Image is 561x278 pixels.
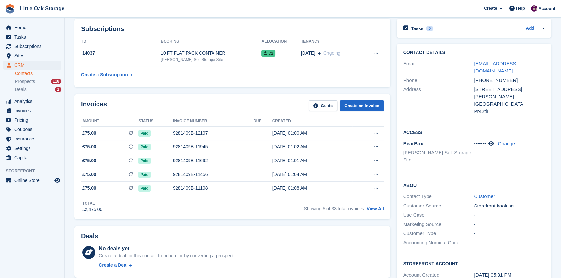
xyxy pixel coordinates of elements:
[173,143,253,150] div: 9281409B-11945
[526,25,534,32] a: Add
[14,61,53,70] span: CRM
[474,230,545,237] div: -
[403,129,545,135] h2: Access
[14,51,53,60] span: Sites
[14,97,53,106] span: Analytics
[14,106,53,115] span: Invoices
[81,50,161,57] div: 14037
[403,77,474,84] div: Phone
[82,185,96,192] span: £75.00
[403,260,545,267] h2: Storefront Account
[14,134,53,143] span: Insurance
[82,200,102,206] div: Total
[411,26,424,31] h2: Tasks
[15,86,27,93] span: Deals
[323,50,340,56] span: Ongoing
[99,252,235,259] div: Create a deal for this contact from here or by converting a prospect.
[272,157,352,164] div: [DATE] 01:01 AM
[498,141,515,146] a: Change
[3,134,61,143] a: menu
[309,100,337,111] a: Guide
[138,185,150,192] span: Paid
[301,37,362,47] th: Tenancy
[55,87,61,92] div: 1
[3,51,61,60] a: menu
[3,42,61,51] a: menu
[81,100,107,111] h2: Invoices
[272,171,352,178] div: [DATE] 01:04 AM
[3,116,61,125] a: menu
[173,171,253,178] div: 9281409B-11456
[474,221,545,228] div: -
[99,262,235,269] a: Create a Deal
[474,93,545,101] div: [PERSON_NAME]
[99,262,128,269] div: Create a Deal
[301,50,315,57] span: [DATE]
[261,37,301,47] th: Allocation
[3,32,61,41] a: menu
[82,157,96,164] span: £75.00
[474,211,545,219] div: -
[403,221,474,228] div: Marketing Source
[474,239,545,247] div: -
[367,206,384,211] a: View All
[173,130,253,137] div: 9281409B-12197
[272,143,352,150] div: [DATE] 01:02 AM
[15,78,35,84] span: Prospects
[403,149,474,164] li: [PERSON_NAME] Self Storage Site
[3,125,61,134] a: menu
[474,202,545,210] div: Storefront booking
[426,26,433,31] div: 0
[161,37,261,47] th: Booking
[81,69,132,81] a: Create a Subscription
[161,50,261,57] div: 10 FT FLAT PACK CONTAINER
[3,106,61,115] a: menu
[161,57,261,62] div: [PERSON_NAME] Self Storage Site
[173,116,253,127] th: Invoice number
[474,61,517,74] a: [EMAIL_ADDRESS][DOMAIN_NAME]
[82,171,96,178] span: £75.00
[138,144,150,150] span: Paid
[474,86,545,93] div: [STREET_ADDRESS]
[516,5,525,12] span: Help
[261,50,275,57] span: C2
[3,97,61,106] a: menu
[340,100,384,111] a: Create an Invoice
[17,3,67,14] a: Little Oak Storage
[51,79,61,84] div: 118
[138,130,150,137] span: Paid
[53,176,61,184] a: Preview store
[474,141,486,146] span: •••••••
[3,61,61,70] a: menu
[81,25,384,33] h2: Subscriptions
[403,86,474,115] div: Address
[81,72,128,78] div: Create a Subscription
[5,4,15,14] img: stora-icon-8386f47178a22dfd0bd8f6a31ec36ba5ce8667c1dd55bd0f319d3a0aa187defe.svg
[138,158,150,164] span: Paid
[14,32,53,41] span: Tasks
[272,130,352,137] div: [DATE] 01:00 AM
[403,141,423,146] span: BearBox
[82,143,96,150] span: £75.00
[14,144,53,153] span: Settings
[403,182,545,188] h2: About
[403,239,474,247] div: Accounting Nominal Code
[138,172,150,178] span: Paid
[538,6,555,12] span: Account
[15,71,61,77] a: Contacts
[6,168,64,174] span: Storefront
[14,42,53,51] span: Subscriptions
[14,23,53,32] span: Home
[82,206,102,213] div: £2,475.00
[138,116,173,127] th: Status
[173,185,253,192] div: 9281409B-11198
[474,108,545,115] div: Pr42th
[14,176,53,185] span: Online Store
[99,245,235,252] div: No deals yet
[14,116,53,125] span: Pricing
[15,86,61,93] a: Deals 1
[403,50,545,55] h2: Contact Details
[474,194,495,199] a: Customer
[531,5,537,12] img: Morgen Aujla
[474,77,545,84] div: [PHONE_NUMBER]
